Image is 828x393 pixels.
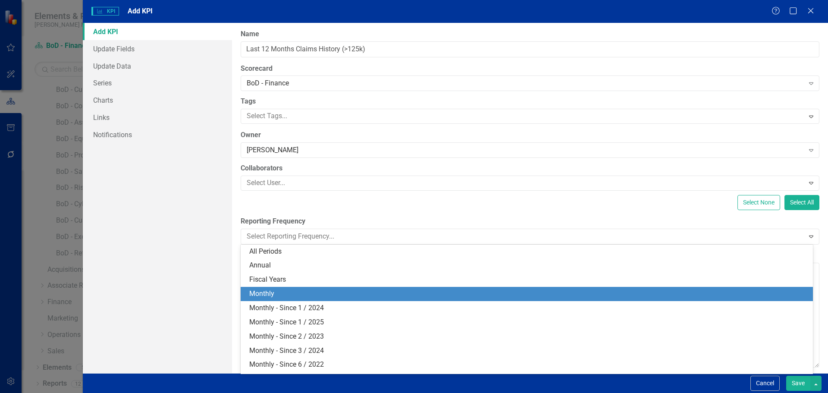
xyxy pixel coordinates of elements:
a: Series [83,74,232,91]
div: All Periods [249,247,808,257]
div: [PERSON_NAME] [247,145,804,155]
div: BoD - Finance [247,79,804,88]
button: Select All [784,195,819,210]
button: Cancel [750,376,780,391]
div: Monthly - Since 1 / 2024 [249,303,808,313]
a: Charts [83,91,232,109]
button: Select None [737,195,780,210]
div: Annual [249,261,808,270]
input: KPI Name [241,41,819,57]
button: Save [786,376,810,391]
span: KPI [91,7,119,16]
label: Tags [241,97,819,107]
a: Links [83,109,232,126]
a: Notifications [83,126,232,143]
label: Name [241,29,819,39]
div: Fiscal Years [249,275,808,285]
a: Update Data [83,57,232,75]
span: Add KPI [128,7,153,15]
label: Owner [241,130,819,140]
label: Scorecard [241,64,819,74]
div: Monthly [249,289,808,299]
div: Monthly - Since 6 / 2022 [249,360,808,370]
div: Monthly - Since 2 / 2023 [249,332,808,342]
div: Monthly - Since 3 / 2024 [249,346,808,356]
a: Add KPI [83,23,232,40]
div: Monthly - Since 1 / 2025 [249,318,808,327]
label: Reporting Frequency [241,217,819,226]
label: Collaborators [241,163,819,173]
a: Update Fields [83,40,232,57]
